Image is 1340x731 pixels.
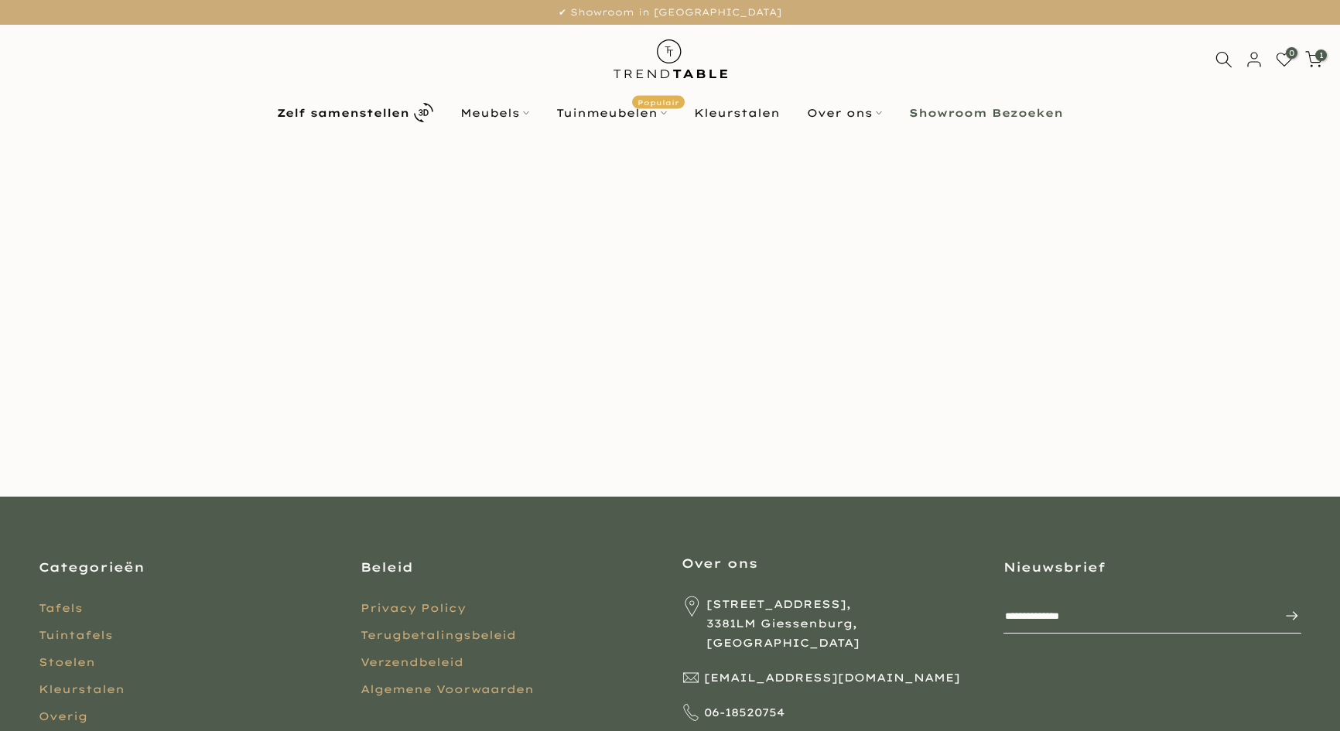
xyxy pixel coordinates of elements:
[1276,51,1293,68] a: 0
[1003,558,1302,576] h3: Nieuwsbrief
[704,703,785,722] span: 06-18520754
[681,104,794,122] a: Kleurstalen
[896,104,1077,122] a: Showroom Bezoeken
[543,104,681,122] a: TuinmeubelenPopulair
[794,104,896,122] a: Over ons
[361,655,463,669] a: Verzendbeleid
[277,108,409,118] b: Zelf samenstellen
[39,628,113,642] a: Tuintafels
[1269,600,1300,631] button: Inschrijven
[447,104,543,122] a: Meubels
[361,558,659,576] h3: Beleid
[264,99,447,126] a: Zelf samenstellen
[361,601,466,615] a: Privacy Policy
[1315,50,1327,61] span: 1
[39,601,83,615] a: Tafels
[19,4,1321,21] p: ✔ Showroom in [GEOGRAPHIC_DATA]
[704,668,960,688] span: [EMAIL_ADDRESS][DOMAIN_NAME]
[632,95,685,108] span: Populair
[909,108,1063,118] b: Showroom Bezoeken
[1286,47,1297,59] span: 0
[361,682,534,696] a: Algemene Voorwaarden
[39,558,337,576] h3: Categorieën
[1269,606,1300,625] span: Inschrijven
[39,682,125,696] a: Kleurstalen
[706,595,980,654] span: [STREET_ADDRESS], 3381LM Giessenburg, [GEOGRAPHIC_DATA]
[39,655,95,669] a: Stoelen
[682,555,980,572] h3: Over ons
[361,628,516,642] a: Terugbetalingsbeleid
[1305,51,1322,68] a: 1
[39,709,87,723] a: Overig
[603,25,738,94] img: trend-table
